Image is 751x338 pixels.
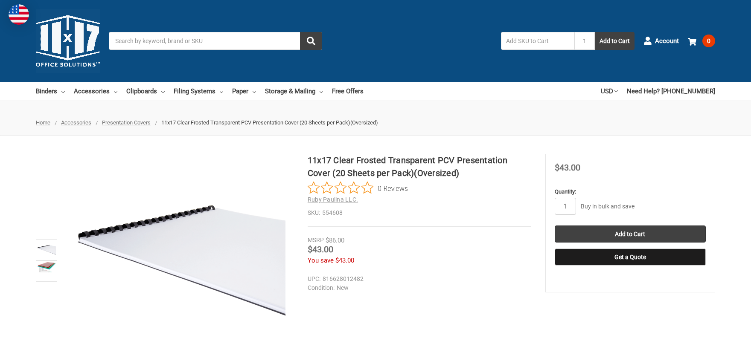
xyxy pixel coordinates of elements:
[232,82,256,101] a: Paper
[308,274,320,283] dt: UPC:
[643,30,679,52] a: Account
[308,274,527,283] dd: 816628012482
[581,203,635,210] a: Buy in bulk and save
[308,208,320,217] dt: SKU:
[74,82,117,101] a: Accessories
[555,188,706,196] label: Quantity:
[308,182,408,194] button: Rated 0 out of 5 stars from 0 reviews. Jump to reviews.
[36,9,100,73] img: 11x17.com
[265,82,323,101] a: Storage & Mailing
[36,119,50,126] a: Home
[37,240,56,259] img: 11x17 Clear Frosted Transparent PCV Presentation Cover (20 Sheets per Pack)
[109,32,322,50] input: Search by keyword, brand or SKU
[126,82,165,101] a: Clipboards
[655,36,679,46] span: Account
[61,119,91,126] a: Accessories
[36,82,65,101] a: Binders
[601,82,618,101] a: USD
[555,162,580,173] span: $43.00
[37,262,56,273] img: 11x17 Clear Frosted Transparent PCV Presentation Cover (20 Sheets per Pack)(Oversized)
[627,82,715,101] a: Need Help? [PHONE_NUMBER]
[308,154,531,179] h1: 11x17 Clear Frosted Transparent PCV Presentation Cover (20 Sheets per Pack)(Oversized)
[555,225,706,243] input: Add to Cart
[308,283,527,292] dd: New
[308,208,531,217] dd: 554608
[555,248,706,266] button: Get a Quote
[308,257,334,264] span: You save
[702,35,715,47] span: 0
[335,257,354,264] span: $43.00
[161,119,378,126] span: 11x17 Clear Frosted Transparent PCV Presentation Cover (20 Sheets per Pack)(Oversized)
[501,32,574,50] input: Add SKU to Cart
[308,283,335,292] dt: Condition:
[102,119,151,126] a: Presentation Covers
[326,237,344,244] span: $86.00
[308,196,358,203] a: Ruby Paulina LLC.
[308,236,324,245] div: MSRP
[332,82,364,101] a: Free Offers
[174,82,223,101] a: Filing Systems
[595,32,635,50] button: Add to Cart
[688,30,715,52] a: 0
[378,182,408,194] span: 0 Reviews
[308,244,333,254] span: $43.00
[9,4,29,25] img: duty and tax information for United States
